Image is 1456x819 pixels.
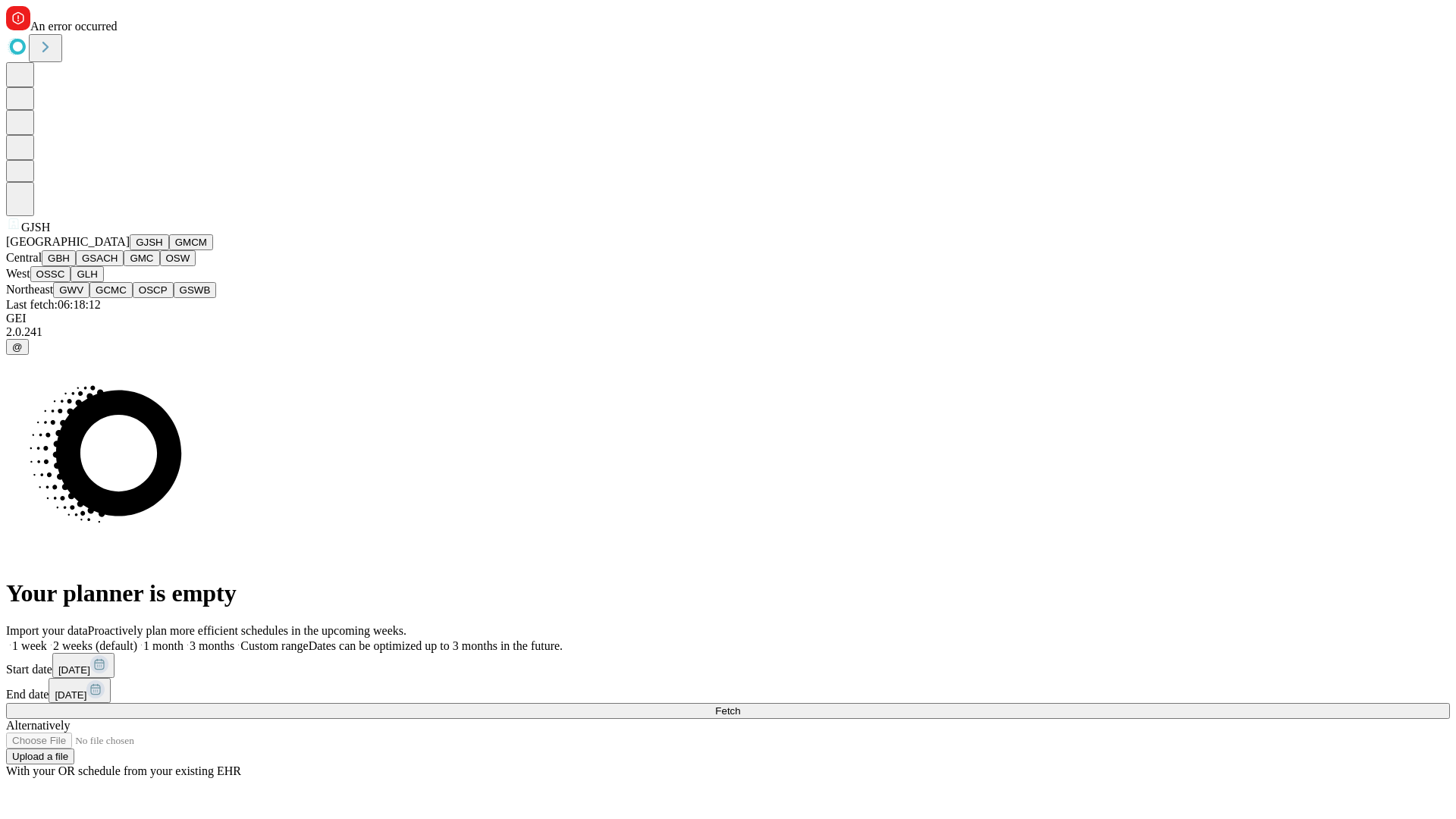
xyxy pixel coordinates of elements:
span: Proactively plan more efficient schedules in the upcoming weeks. [88,624,406,637]
span: GJSH [21,221,50,234]
button: Fetch [6,703,1450,719]
span: Last fetch: 06:18:12 [6,298,101,311]
span: @ [12,341,23,353]
button: GMCM [169,234,213,250]
span: Central [6,251,42,264]
button: GCMC [89,282,133,298]
button: GSACH [76,250,124,266]
span: West [6,267,30,280]
button: GBH [42,250,76,266]
button: GMC [124,250,159,266]
span: Dates can be optimized up to 3 months in the future. [309,639,563,652]
span: [DATE] [55,689,86,701]
button: OSCP [133,282,174,298]
button: GWV [53,282,89,298]
span: Custom range [240,639,308,652]
span: Fetch [715,705,740,717]
span: With your OR schedule from your existing EHR [6,764,241,777]
button: GSWB [174,282,217,298]
div: End date [6,678,1450,703]
span: 3 months [190,639,234,652]
h1: Your planner is empty [6,579,1450,607]
button: GLH [71,266,103,282]
button: [DATE] [49,678,111,703]
button: @ [6,339,29,355]
span: Alternatively [6,719,70,732]
span: An error occurred [30,20,118,33]
button: OSW [160,250,196,266]
span: 1 month [143,639,184,652]
span: Import your data [6,624,88,637]
button: Upload a file [6,748,74,764]
div: GEI [6,312,1450,325]
span: [GEOGRAPHIC_DATA] [6,235,130,248]
div: 2.0.241 [6,325,1450,339]
span: [DATE] [58,664,90,676]
div: Start date [6,653,1450,678]
button: GJSH [130,234,169,250]
button: OSSC [30,266,71,282]
span: Northeast [6,283,53,296]
span: 1 week [12,639,47,652]
span: 2 weeks (default) [53,639,137,652]
button: [DATE] [52,653,115,678]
